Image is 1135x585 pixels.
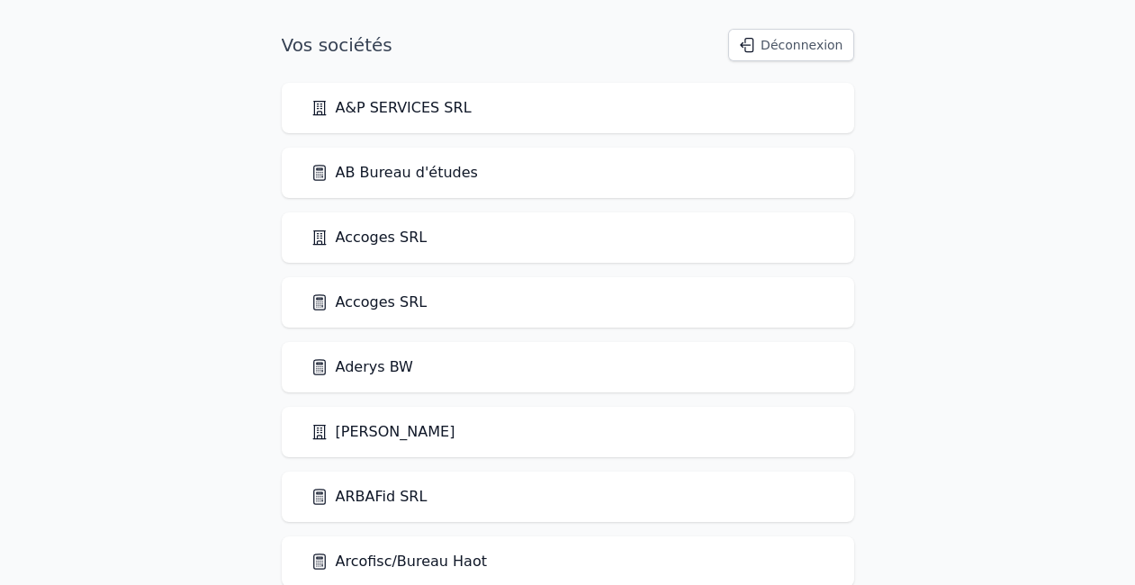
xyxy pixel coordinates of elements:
a: Aderys BW [311,356,413,378]
a: Arcofisc/Bureau Haot [311,551,487,572]
a: Accoges SRL [311,292,428,313]
h1: Vos sociétés [282,32,392,58]
button: Déconnexion [728,29,853,61]
a: ARBAFid SRL [311,486,428,508]
a: A&P SERVICES SRL [311,97,472,119]
a: AB Bureau d'études [311,162,478,184]
a: Accoges SRL [311,227,428,248]
a: [PERSON_NAME] [311,421,455,443]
